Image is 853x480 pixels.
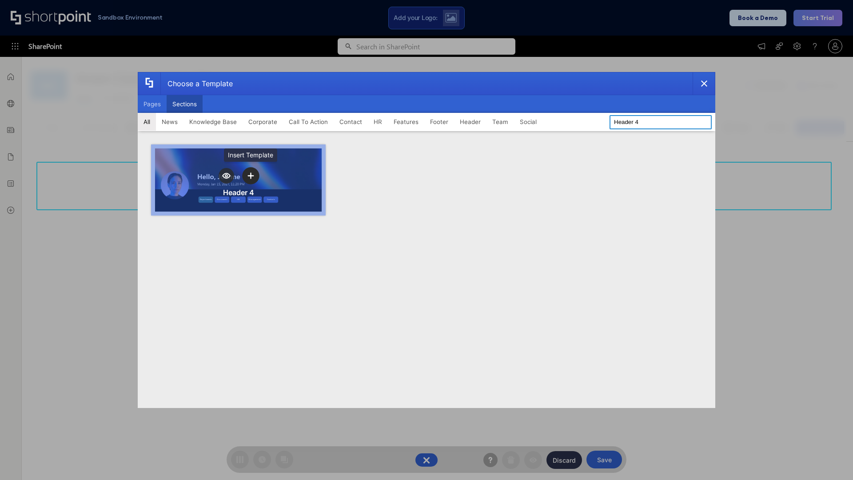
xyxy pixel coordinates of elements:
button: Features [388,113,424,131]
button: Footer [424,113,454,131]
div: template selector [138,72,715,408]
button: Pages [138,95,167,113]
button: Contact [334,113,368,131]
input: Search [610,115,712,129]
div: Header 4 [223,188,254,197]
iframe: Chat Widget [693,377,853,480]
button: Social [514,113,542,131]
button: HR [368,113,388,131]
button: Header [454,113,486,131]
button: All [138,113,156,131]
button: Call To Action [283,113,334,131]
div: Choose a Template [160,72,233,95]
button: Knowledge Base [183,113,243,131]
button: Sections [167,95,203,113]
button: News [156,113,183,131]
button: Team [486,113,514,131]
button: Corporate [243,113,283,131]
